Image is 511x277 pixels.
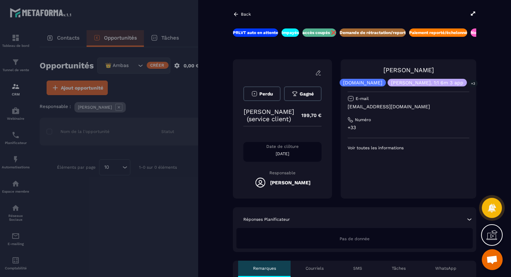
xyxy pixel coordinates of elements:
[356,96,369,101] p: E-mail
[243,151,322,157] p: [DATE]
[471,30,491,35] p: Nouveaux
[469,80,478,87] p: +3
[340,236,370,241] span: Pas de donnée
[343,80,382,85] p: [DOMAIN_NAME]
[302,30,336,35] p: accès coupés ❌
[348,145,469,151] p: Voir toutes les informations
[355,117,371,123] p: Numéro
[482,249,503,270] a: Ouvrir le chat
[353,266,362,271] p: SMS
[306,266,324,271] p: Courriels
[340,30,406,35] p: Demande de rétractation/report
[409,30,467,35] p: Paiement reporté/échelonné
[233,30,278,35] p: PRLVT auto en attente
[243,217,290,222] p: Réponses Planificateur
[243,170,322,175] p: Responsable
[435,266,456,271] p: WhatsApp
[243,86,281,101] button: Perdu
[348,124,469,131] p: +33
[270,180,310,185] h5: [PERSON_NAME]
[391,80,463,85] p: [PERSON_NAME]. 1:1 6m 3 app
[282,30,299,35] p: Impayés
[253,266,276,271] p: Remarques
[300,91,314,96] span: Gagné
[259,91,273,96] span: Perdu
[348,103,469,110] p: [EMAIL_ADDRESS][DOMAIN_NAME]
[383,66,434,74] a: [PERSON_NAME]
[243,144,322,149] p: Date de clôture
[241,12,251,17] p: Back
[284,86,322,101] button: Gagné
[392,266,406,271] p: Tâches
[243,108,294,123] p: [PERSON_NAME] (service client)
[294,109,322,122] p: 199,70 €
